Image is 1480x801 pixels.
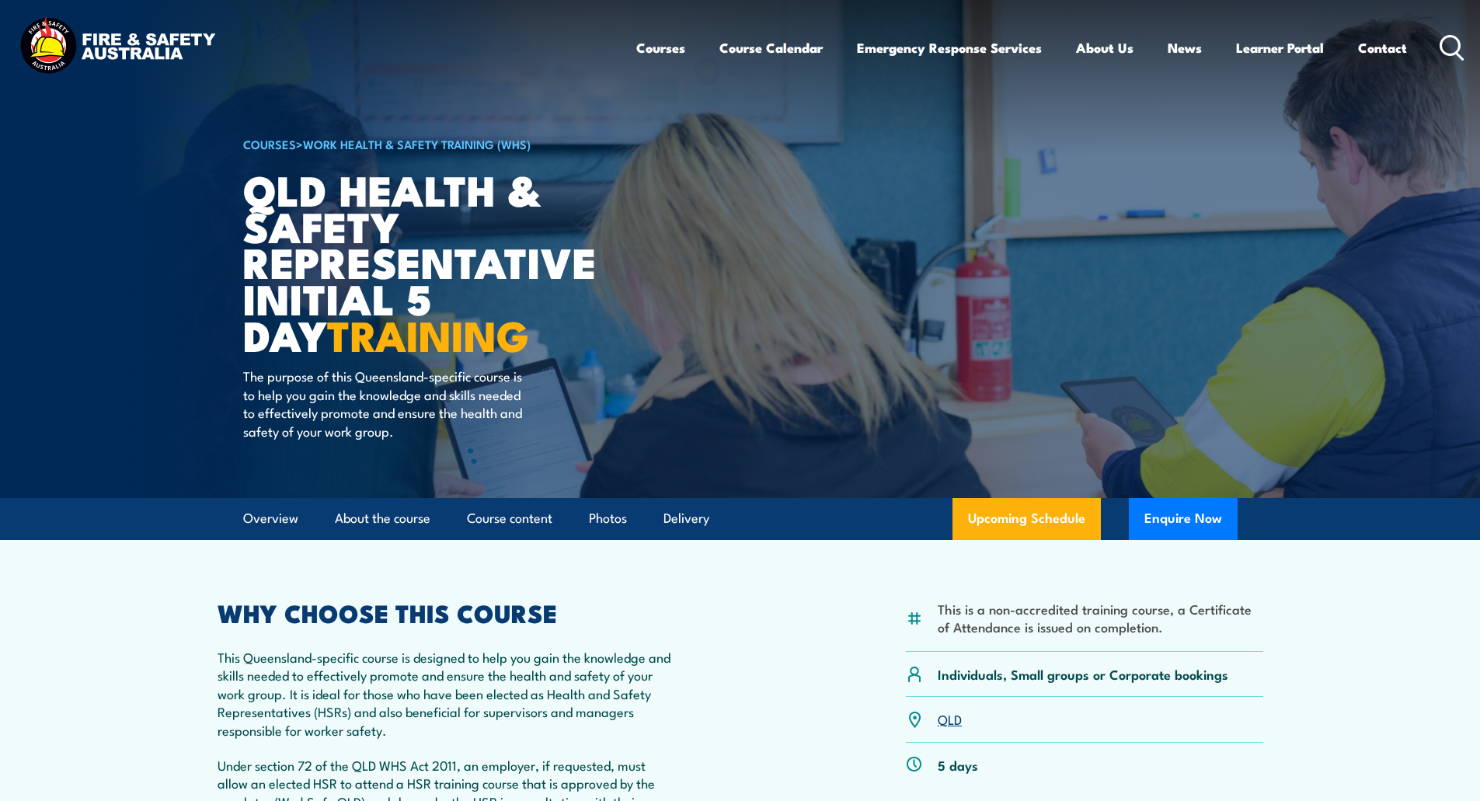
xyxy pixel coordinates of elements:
[952,498,1101,540] a: Upcoming Schedule
[938,600,1263,636] li: This is a non-accredited training course, a Certificate of Attendance is issued on completion.
[1358,27,1407,68] a: Contact
[243,135,296,152] a: COURSES
[663,498,709,539] a: Delivery
[243,134,627,153] h6: >
[938,709,962,728] a: QLD
[589,498,627,539] a: Photos
[857,27,1042,68] a: Emergency Response Services
[218,648,671,739] p: This Queensland-specific course is designed to help you gain the knowledge and skills needed to e...
[938,756,978,774] p: 5 days
[719,27,823,68] a: Course Calendar
[1168,27,1202,68] a: News
[327,301,529,366] strong: TRAINING
[1129,498,1238,540] button: Enquire Now
[243,367,527,440] p: The purpose of this Queensland-specific course is to help you gain the knowledge and skills neede...
[218,601,671,623] h2: WHY CHOOSE THIS COURSE
[938,665,1228,683] p: Individuals, Small groups or Corporate bookings
[243,171,627,353] h1: QLD Health & Safety Representative Initial 5 Day
[1076,27,1134,68] a: About Us
[303,135,531,152] a: Work Health & Safety Training (WHS)
[243,498,298,539] a: Overview
[335,498,430,539] a: About the course
[636,27,685,68] a: Courses
[1236,27,1324,68] a: Learner Portal
[467,498,552,539] a: Course content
